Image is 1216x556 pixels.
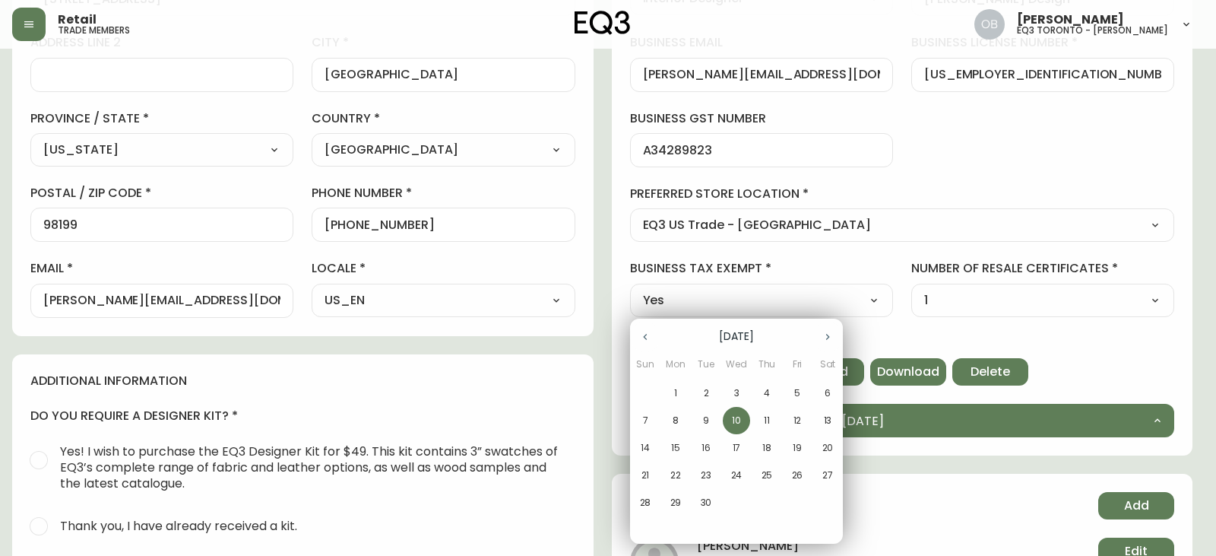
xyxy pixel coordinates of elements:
[704,386,709,400] p: 2
[701,496,712,510] p: 30
[632,407,659,434] button: 7
[794,386,800,400] p: 5
[764,386,770,400] p: 4
[824,414,832,427] p: 13
[692,434,720,462] button: 16
[640,496,651,510] p: 28
[670,496,682,510] p: 29
[764,414,770,427] p: 11
[753,462,781,489] button: 25
[662,380,689,407] button: 1
[662,489,689,516] button: 29
[692,462,720,489] button: 23
[692,407,720,434] button: 9
[822,469,833,482] p: 27
[723,357,750,372] span: Wed
[671,441,680,455] p: 15
[784,407,811,434] button: 12
[723,407,750,434] button: 10
[660,329,812,345] p: [DATE]
[753,357,781,372] span: Thu
[762,469,773,482] p: 25
[692,380,720,407] button: 2
[784,357,811,372] span: Fri
[641,469,650,482] p: 21
[825,386,831,400] p: 6
[662,407,689,434] button: 8
[732,414,741,427] p: 10
[723,462,750,489] button: 24
[753,380,781,407] button: 4
[814,434,841,462] button: 20
[632,434,659,462] button: 14
[641,441,650,455] p: 14
[632,357,659,372] span: Sun
[703,414,709,427] p: 9
[784,462,811,489] button: 26
[822,441,834,455] p: 20
[632,462,659,489] button: 21
[692,357,720,372] span: Tue
[662,357,689,372] span: Mon
[673,414,679,427] p: 8
[731,469,743,482] p: 24
[793,441,802,455] p: 19
[723,434,750,462] button: 17
[701,469,711,482] p: 23
[632,489,659,516] button: 28
[814,357,841,372] span: Sat
[784,434,811,462] button: 19
[662,462,689,489] button: 22
[753,407,781,434] button: 11
[662,434,689,462] button: 15
[733,441,741,455] p: 17
[734,386,739,400] p: 3
[784,380,811,407] button: 5
[814,380,841,407] button: 6
[792,469,803,482] p: 26
[762,441,771,455] p: 18
[793,414,802,427] p: 12
[723,380,750,407] button: 3
[701,441,711,455] p: 16
[814,462,841,489] button: 27
[692,489,720,516] button: 30
[643,414,648,427] p: 7
[670,469,681,482] p: 22
[814,407,841,434] button: 13
[674,386,677,400] p: 1
[753,434,781,462] button: 18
